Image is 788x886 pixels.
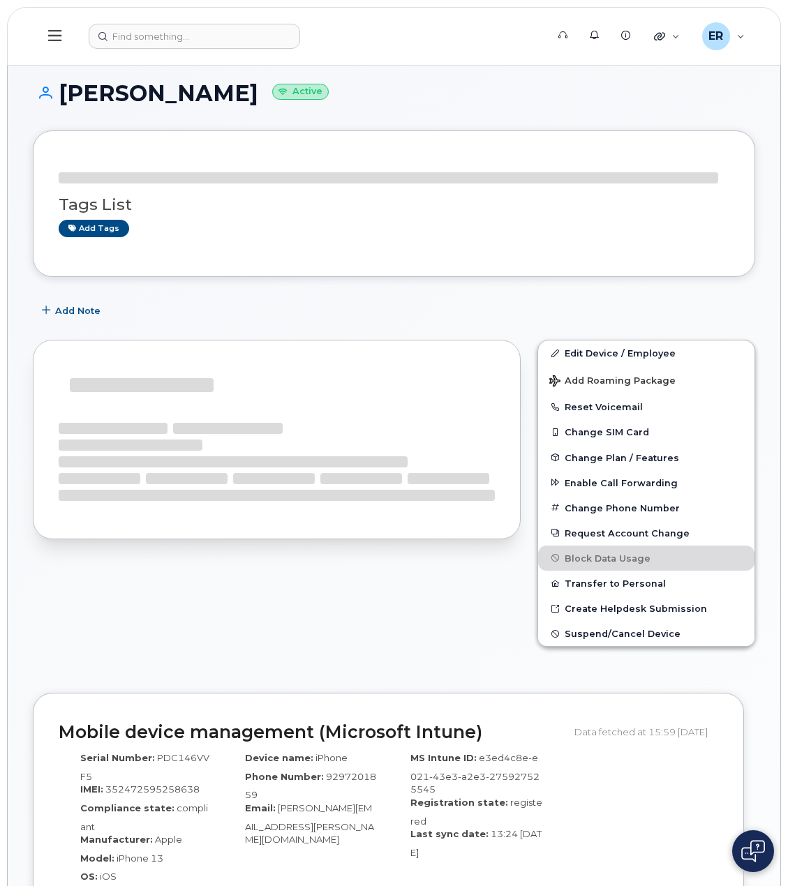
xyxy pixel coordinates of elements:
button: Enable Call Forwarding [538,470,754,495]
label: Registration state: [410,796,508,809]
span: iOS [100,871,117,882]
button: Add Note [33,298,112,323]
label: OS: [80,870,98,883]
span: compliant [80,802,208,832]
button: Suspend/Cancel Device [538,621,754,646]
button: Request Account Change [538,520,754,546]
span: 13:24 [DATE] [410,828,542,858]
a: Edit Device / Employee [538,340,754,366]
label: Serial Number: [80,751,155,765]
span: Suspend/Cancel Device [565,629,681,639]
label: Device name: [245,751,313,765]
div: Data fetched at 15:59 [DATE] [574,719,718,745]
h3: Tags List [59,196,729,213]
span: iPhone 13 [117,853,163,864]
span: 352472595258638 [105,783,200,795]
span: registered [410,797,542,827]
img: Open chat [741,840,765,862]
span: PDC146VVF5 [80,752,209,782]
span: Add Roaming Package [549,375,676,389]
button: Change Plan / Features [538,445,754,470]
button: Reset Voicemail [538,394,754,419]
label: IMEI: [80,783,103,796]
button: Add Roaming Package [538,366,754,394]
span: Enable Call Forwarding [565,477,678,488]
label: Model: [80,852,114,865]
a: Create Helpdesk Submission [538,596,754,621]
label: Email: [245,802,276,815]
label: Last sync date: [410,827,489,841]
button: Change SIM Card [538,419,754,444]
button: Change Phone Number [538,495,754,520]
h1: [PERSON_NAME] [33,81,755,105]
small: Active [272,84,329,100]
label: MS Intune ID: [410,751,477,765]
h2: Mobile device management (Microsoft Intune) [59,723,564,742]
span: Change Plan / Features [565,452,679,463]
span: iPhone [315,752,348,763]
span: e3ed4c8e-e021-43e3-a2e3-275927525545 [410,752,540,795]
label: Phone Number: [245,770,324,783]
span: Apple [155,834,182,845]
a: Add tags [59,220,129,237]
label: Compliance state: [80,802,174,815]
span: Add Note [55,304,101,317]
button: Transfer to Personal [538,571,754,596]
button: Block Data Usage [538,546,754,571]
span: [PERSON_NAME][EMAIL_ADDRESS][PERSON_NAME][DOMAIN_NAME] [245,802,374,845]
label: Manufacturer: [80,833,153,846]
